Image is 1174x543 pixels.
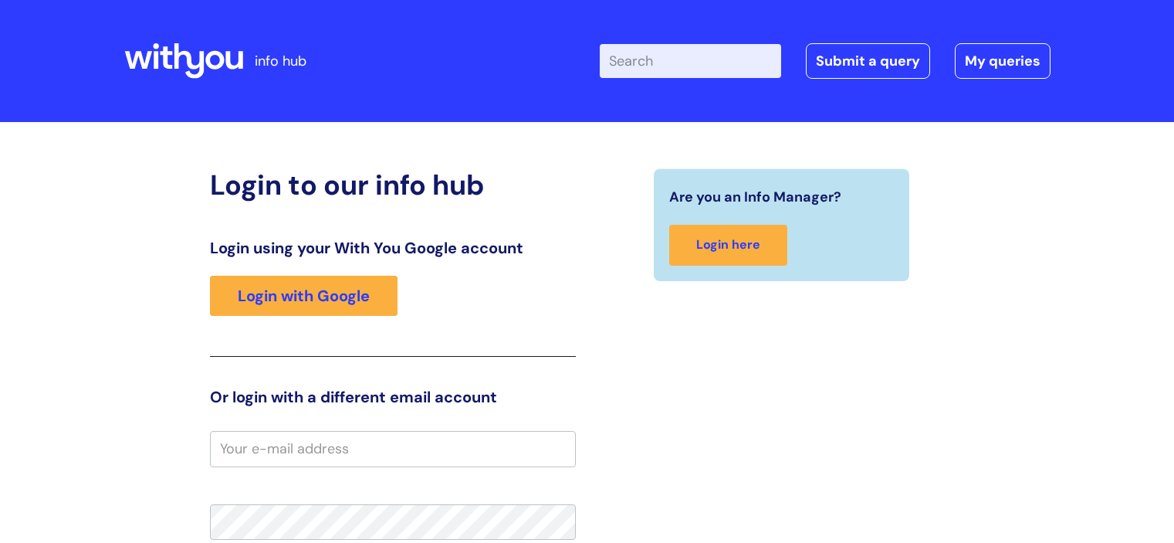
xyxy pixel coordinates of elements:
[210,276,398,316] a: Login with Google
[210,388,576,406] h3: Or login with a different email account
[806,43,930,79] a: Submit a query
[255,49,306,73] p: info hub
[210,168,576,202] h2: Login to our info hub
[669,225,787,266] a: Login here
[600,44,781,78] input: Search
[955,43,1051,79] a: My queries
[669,185,841,209] span: Are you an Info Manager?
[210,239,576,257] h3: Login using your With You Google account
[210,431,576,467] input: Your e-mail address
